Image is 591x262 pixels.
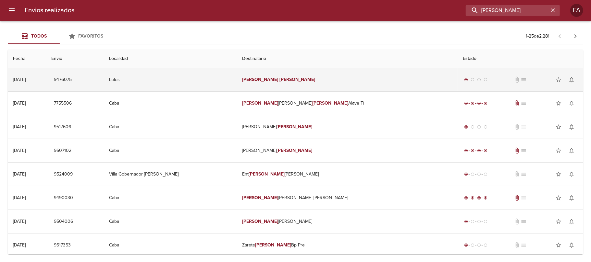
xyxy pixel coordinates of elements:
td: [PERSON_NAME] [237,115,458,139]
th: Localidad [104,50,237,68]
div: [DATE] [13,219,26,224]
div: Entregado [463,195,489,201]
em: [PERSON_NAME] [277,124,313,130]
span: radio_button_checked [484,101,487,105]
span: Pagina siguiente [568,28,583,44]
span: radio_button_checked [464,220,468,223]
th: Destinatario [237,50,458,68]
div: [DATE] [13,77,26,82]
span: notifications_none [568,171,575,177]
span: radio_button_checked [477,196,481,200]
span: radio_button_checked [484,149,487,153]
span: Tiene documentos adjuntos [514,100,521,107]
button: Activar notificaciones [565,168,578,181]
div: [DATE] [13,195,26,200]
div: [DATE] [13,242,26,248]
em: [PERSON_NAME] [242,195,278,200]
span: radio_button_unchecked [471,78,474,82]
span: notifications_none [568,242,575,248]
td: Caba [104,139,237,162]
span: 9524009 [54,170,73,178]
div: Generado [463,124,489,130]
em: [PERSON_NAME] [242,219,278,224]
div: [DATE] [13,148,26,153]
td: Ent [PERSON_NAME] [237,163,458,186]
h6: Envios realizados [25,5,74,16]
span: radio_button_checked [464,243,468,247]
span: radio_button_unchecked [477,243,481,247]
span: No tiene documentos adjuntos [514,218,521,225]
span: 9517606 [54,123,71,131]
span: star_border [555,218,562,225]
span: notifications_none [568,195,575,201]
div: Abrir información de usuario [570,4,583,17]
span: Favoritos [79,33,104,39]
span: star_border [555,76,562,83]
span: No tiene documentos adjuntos [514,171,521,177]
button: Agregar a favoritos [552,168,565,181]
span: star_border [555,100,562,107]
em: [PERSON_NAME] [242,77,278,82]
span: radio_button_checked [464,125,468,129]
div: Generado [463,76,489,83]
span: notifications_none [568,124,575,130]
button: Activar notificaciones [565,120,578,133]
button: Agregar a favoritos [552,120,565,133]
span: radio_button_checked [464,101,468,105]
span: No tiene documentos adjuntos [514,242,521,248]
div: Tabs Envios [8,28,112,44]
span: radio_button_unchecked [477,172,481,176]
span: radio_button_unchecked [484,125,487,129]
button: Activar notificaciones [565,97,578,110]
span: radio_button_unchecked [484,243,487,247]
span: star_border [555,124,562,130]
td: Caba [104,92,237,115]
span: No tiene pedido asociado [521,147,527,154]
span: No tiene pedido asociado [521,124,527,130]
div: [DATE] [13,171,26,177]
td: [PERSON_NAME] [PERSON_NAME] [237,186,458,210]
button: 9517353 [51,239,73,251]
span: radio_button_unchecked [477,220,481,223]
span: No tiene pedido asociado [521,242,527,248]
span: radio_button_checked [477,149,481,153]
span: star_border [555,147,562,154]
div: Generado [463,171,489,177]
span: radio_button_checked [471,196,474,200]
span: radio_button_checked [464,172,468,176]
td: Caba [104,210,237,233]
div: Generado [463,242,489,248]
span: notifications_none [568,100,575,107]
span: 9504006 [54,218,73,226]
td: [PERSON_NAME] Alave Ti [237,92,458,115]
button: 9476075 [51,74,74,86]
button: 9524009 [51,168,75,180]
div: FA [570,4,583,17]
span: Tiene documentos adjuntos [514,195,521,201]
span: 9517353 [54,241,71,249]
em: [PERSON_NAME] [255,242,291,248]
button: 9504006 [51,216,76,228]
span: star_border [555,242,562,248]
span: No tiene pedido asociado [521,100,527,107]
td: [PERSON_NAME] [237,139,458,162]
span: radio_button_unchecked [477,78,481,82]
button: Agregar a favoritos [552,191,565,204]
span: No tiene documentos adjuntos [514,76,521,83]
th: Envio [46,50,104,68]
button: Activar notificaciones [565,215,578,228]
span: radio_button_unchecked [471,172,474,176]
button: Activar notificaciones [565,73,578,86]
button: 9517606 [51,121,74,133]
div: Generado [463,218,489,225]
span: No tiene pedido asociado [521,195,527,201]
span: No tiene pedido asociado [521,76,527,83]
span: notifications_none [568,218,575,225]
em: [PERSON_NAME] [313,100,349,106]
span: radio_button_checked [471,149,474,153]
td: Caba [104,115,237,139]
input: buscar [466,5,549,16]
td: Lules [104,68,237,91]
em: [PERSON_NAME] [249,171,285,177]
div: Entregado [463,147,489,154]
